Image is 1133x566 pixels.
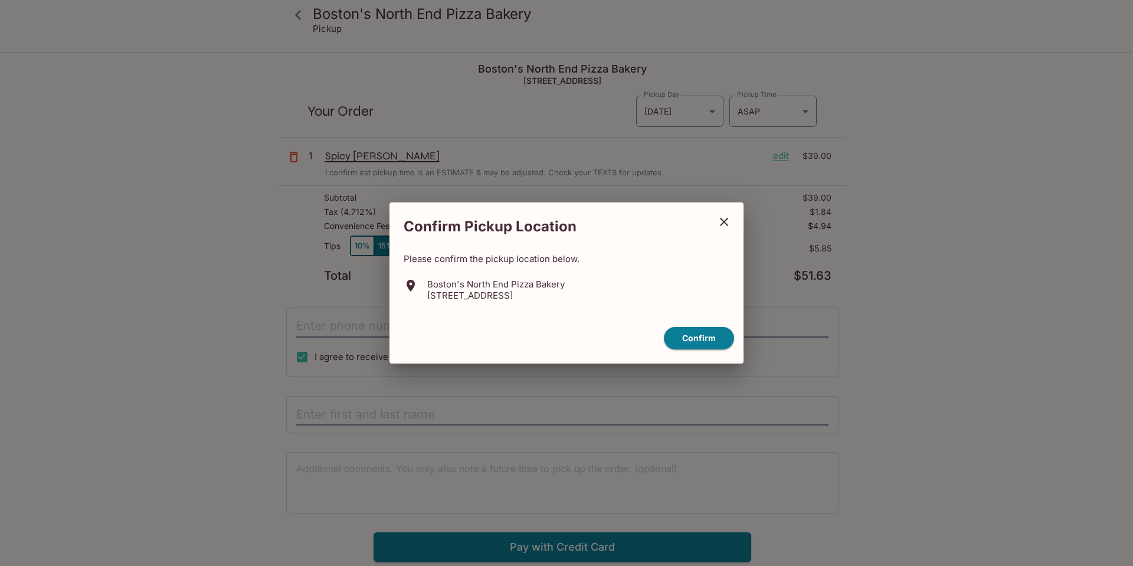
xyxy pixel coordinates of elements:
p: Please confirm the pickup location below. [404,253,729,264]
p: [STREET_ADDRESS] [427,290,565,301]
button: close [709,207,739,237]
p: Boston's North End Pizza Bakery [427,279,565,290]
button: confirm [664,327,734,350]
h2: Confirm Pickup Location [389,212,709,241]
